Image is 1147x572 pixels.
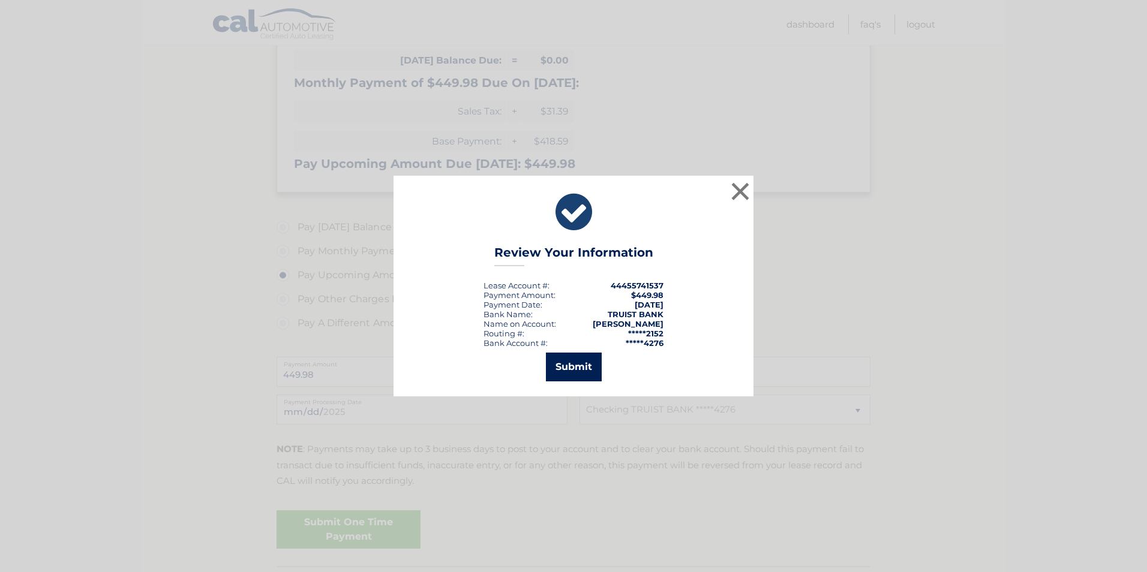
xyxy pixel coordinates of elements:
[484,309,533,319] div: Bank Name:
[546,353,602,381] button: Submit
[611,281,663,290] strong: 44455741537
[728,179,752,203] button: ×
[593,319,663,329] strong: [PERSON_NAME]
[484,329,524,338] div: Routing #:
[484,319,556,329] div: Name on Account:
[484,338,548,348] div: Bank Account #:
[484,300,541,309] span: Payment Date
[494,245,653,266] h3: Review Your Information
[484,281,550,290] div: Lease Account #:
[484,290,556,300] div: Payment Amount:
[484,300,542,309] div: :
[631,290,663,300] span: $449.98
[608,309,663,319] strong: TRUIST BANK
[635,300,663,309] span: [DATE]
